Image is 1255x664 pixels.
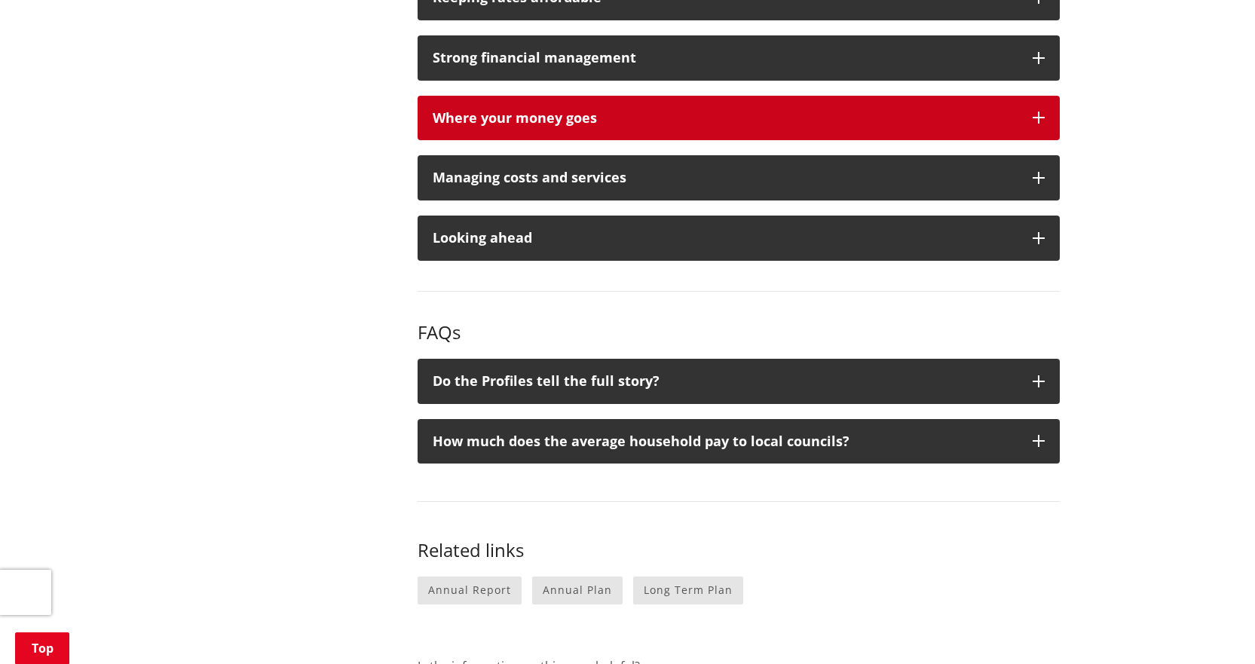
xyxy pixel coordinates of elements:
button: How much does the average household pay to local councils? [418,419,1060,464]
h3: Related links [418,540,1060,561]
iframe: Messenger Launcher [1186,601,1240,655]
button: Do the Profiles tell the full story? [418,359,1060,404]
button: Looking ahead [418,216,1060,261]
div: Managing costs and services [433,170,1018,185]
div: Looking ahead [433,231,1018,246]
div: Do the Profiles tell the full story? [433,374,1018,389]
a: Top [15,632,69,664]
a: Annual Plan [532,577,623,604]
div: How much does the average household pay to local councils? [433,434,1018,449]
button: Managing costs and services [418,155,1060,200]
div: Strong financial management [433,50,1018,66]
button: Where your money goes [418,96,1060,141]
a: Long Term Plan [633,577,743,604]
button: Strong financial management [418,35,1060,81]
h3: FAQs [418,322,1060,344]
a: Annual Report [418,577,522,604]
div: Where your money goes [433,111,1018,126]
